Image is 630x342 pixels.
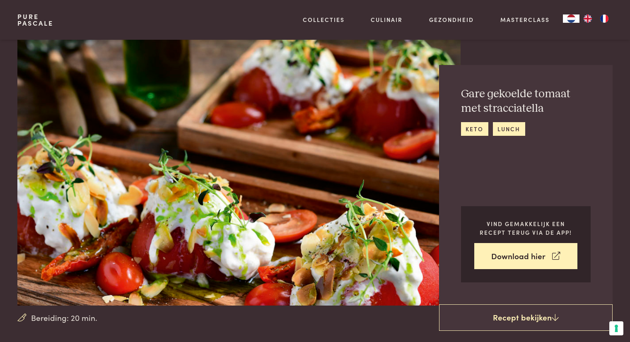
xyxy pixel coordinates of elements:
div: Language [563,14,579,23]
a: EN [579,14,596,23]
a: Collecties [303,15,345,24]
a: keto [461,122,488,136]
a: Download hier [474,243,577,269]
aside: Language selected: Nederlands [563,14,613,23]
h2: Gare gekoelde tomaat met stracciatella [461,87,591,116]
button: Uw voorkeuren voor toestemming voor trackingtechnologieën [609,321,623,335]
a: NL [563,14,579,23]
p: Vind gemakkelijk een recept terug via de app! [474,219,577,236]
a: Gezondheid [429,15,474,24]
a: lunch [493,122,525,136]
span: Bereiding: 20 min. [31,312,97,324]
a: Recept bekijken [439,304,613,331]
a: PurePascale [17,13,53,26]
a: FR [596,14,613,23]
img: Gare gekoelde tomaat met stracciatella [17,40,460,306]
a: Masterclass [500,15,550,24]
ul: Language list [579,14,613,23]
a: Culinair [371,15,403,24]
